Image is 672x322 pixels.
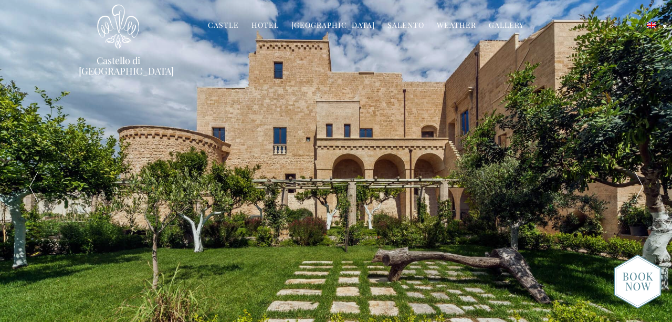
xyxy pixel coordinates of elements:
[614,254,661,309] img: new-booknow.png
[79,55,157,76] a: Castello di [GEOGRAPHIC_DATA]
[208,20,239,32] a: Castle
[437,20,476,32] a: Weather
[291,20,375,32] a: [GEOGRAPHIC_DATA]
[647,22,656,28] img: English
[251,20,279,32] a: Hotel
[489,20,524,32] a: Gallery
[97,4,139,49] img: Castello di Ugento
[387,20,424,32] a: Salento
